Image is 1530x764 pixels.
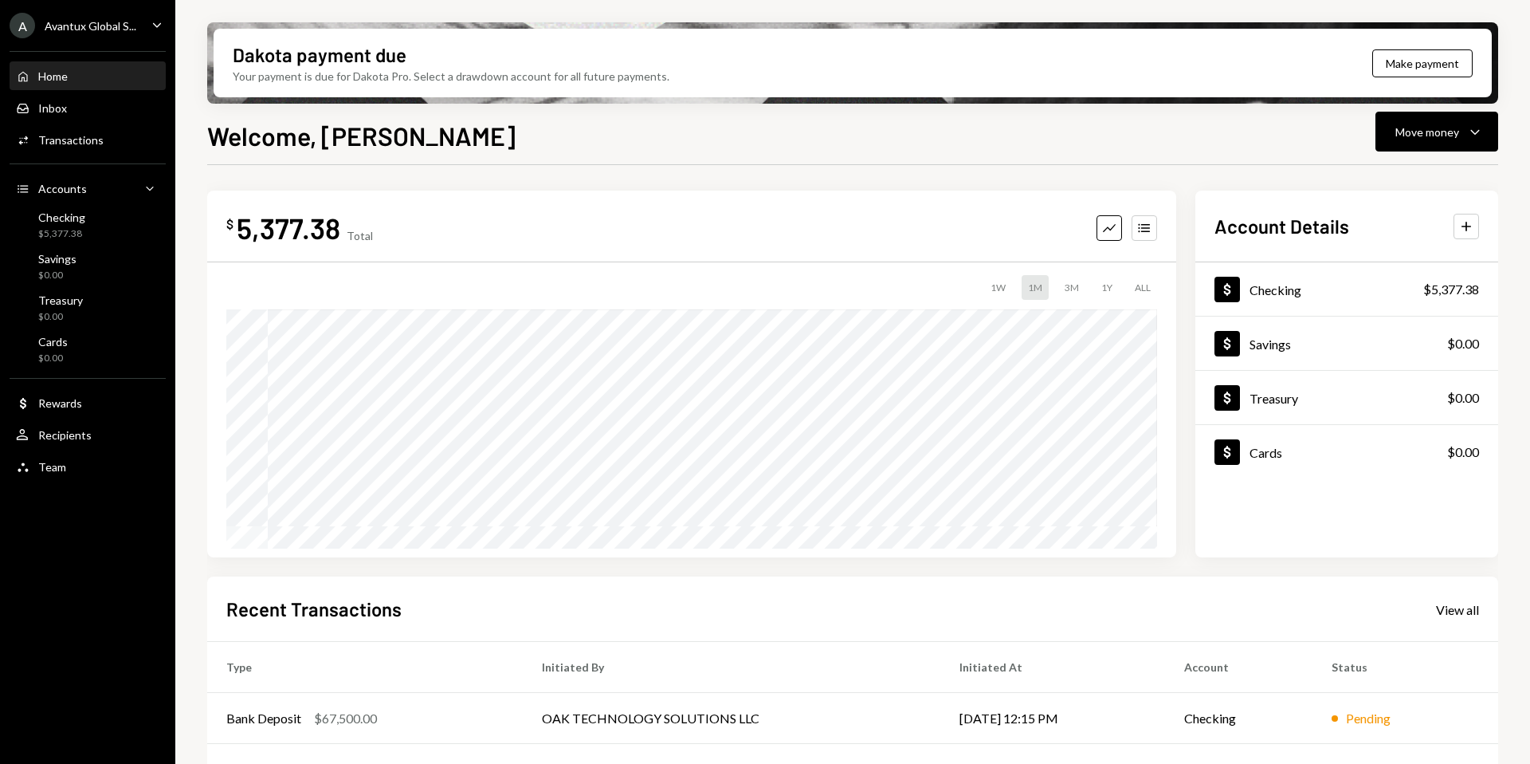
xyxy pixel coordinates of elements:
[38,352,68,365] div: $0.00
[38,101,67,115] div: Inbox
[1249,391,1298,406] div: Treasury
[38,310,83,324] div: $0.00
[233,41,406,68] div: Dakota payment due
[1249,445,1282,460] div: Cards
[38,293,83,307] div: Treasury
[1195,262,1498,316] a: Checking$5,377.38
[10,206,166,244] a: Checking$5,377.38
[1195,317,1498,370] a: Savings$0.00
[1095,275,1119,300] div: 1Y
[523,642,940,693] th: Initiated By
[1375,112,1498,152] button: Move money
[314,709,377,728] div: $67,500.00
[45,19,136,33] div: Avantux Global S...
[10,13,35,38] div: A
[1395,124,1459,140] div: Move money
[940,642,1165,693] th: Initiated At
[1447,443,1479,462] div: $0.00
[10,452,166,481] a: Team
[1249,282,1301,297] div: Checking
[10,125,166,154] a: Transactions
[38,133,104,147] div: Transactions
[1372,49,1473,77] button: Make payment
[38,211,85,224] div: Checking
[1346,709,1391,728] div: Pending
[38,269,76,282] div: $0.00
[10,247,166,286] a: Savings$0.00
[38,227,85,241] div: $5,377.38
[1195,425,1498,478] a: Cards$0.00
[1058,275,1085,300] div: 3M
[1165,642,1312,693] th: Account
[1195,371,1498,424] a: Treasury$0.00
[226,596,402,622] h2: Recent Transactions
[1447,334,1479,353] div: $0.00
[1312,642,1498,693] th: Status
[38,182,87,195] div: Accounts
[38,428,92,442] div: Recipients
[10,420,166,449] a: Recipients
[10,289,166,327] a: Treasury$0.00
[1165,693,1312,744] td: Checking
[233,68,669,85] div: Your payment is due for Dakota Pro. Select a drawdown account for all future payments.
[226,216,233,232] div: $
[38,460,66,474] div: Team
[1436,601,1479,618] a: View all
[1214,213,1349,239] h2: Account Details
[38,69,68,83] div: Home
[1022,275,1049,300] div: 1M
[1423,280,1479,299] div: $5,377.38
[38,396,82,410] div: Rewards
[1249,337,1291,352] div: Savings
[237,210,340,246] div: 5,377.38
[38,335,68,349] div: Cards
[207,120,516,152] h1: Welcome, [PERSON_NAME]
[10,388,166,417] a: Rewards
[10,174,166,203] a: Accounts
[10,330,166,368] a: Cards$0.00
[523,693,940,744] td: OAK TECHNOLOGY SOLUTIONS LLC
[1128,275,1157,300] div: ALL
[1447,388,1479,408] div: $0.00
[10,93,166,122] a: Inbox
[207,642,523,693] th: Type
[940,693,1165,744] td: [DATE] 12:15 PM
[984,275,1012,300] div: 1W
[347,229,373,242] div: Total
[38,252,76,266] div: Savings
[10,61,166,90] a: Home
[1436,602,1479,618] div: View all
[226,709,301,728] div: Bank Deposit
